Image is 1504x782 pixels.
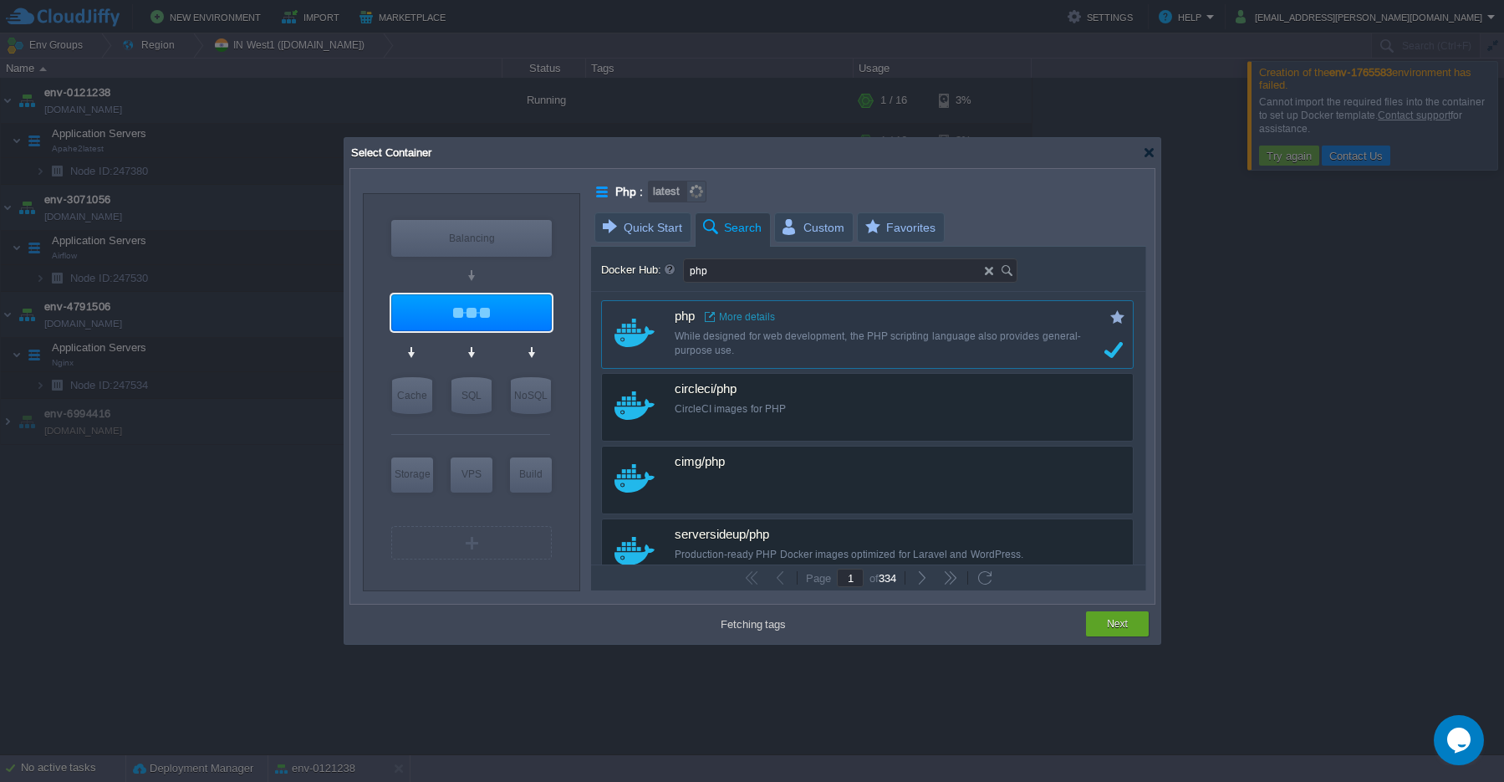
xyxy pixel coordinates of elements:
span: php [675,309,695,325]
div: Application Servers [391,294,552,331]
div: Elastic VPS [451,457,492,493]
span: 334 [879,572,896,585]
img: docker-w48.svg [614,319,655,347]
a: More details [705,310,775,324]
span: cimg/php [675,455,725,470]
span: Search [701,213,762,243]
img: docker-w48.svg [614,391,655,420]
button: Next [1107,616,1128,632]
div: VPS [451,457,492,491]
div: CircleCI images for PHP [675,402,1083,417]
span: Favorites [863,213,936,242]
div: SQL Databases [451,377,492,414]
span: Quick Start [600,213,682,242]
div: NoSQL Databases [511,377,551,414]
iframe: chat widget [1434,715,1487,765]
img: docker-w48.svg [614,537,655,565]
div: Page [800,572,837,584]
div: Load Balancer [391,220,552,257]
div: Create New Layer [391,526,552,560]
div: SQL [451,377,492,414]
div: Application Servers [596,181,610,202]
img: docker-w48.svg [614,464,655,493]
div: Storage [391,457,433,491]
div: Build Node [510,457,552,493]
div: Balancing [391,220,552,257]
div: Build [510,457,552,491]
label: Docker Hub: [601,258,681,282]
span: Custom [780,213,844,242]
div: of [864,571,902,585]
div: Production-ready PHP Docker images optimized for Laravel and WordPress. [675,548,1083,562]
div: While designed for web development, the PHP scripting language also provides general-purpose use. [675,330,1083,358]
div: Cache [392,377,432,414]
span: Select Container [349,146,431,159]
span: serversideup/php [675,528,769,543]
span: circleci/php [675,382,737,397]
div: Storage Containers [391,457,433,493]
div: NoSQL [511,377,551,414]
